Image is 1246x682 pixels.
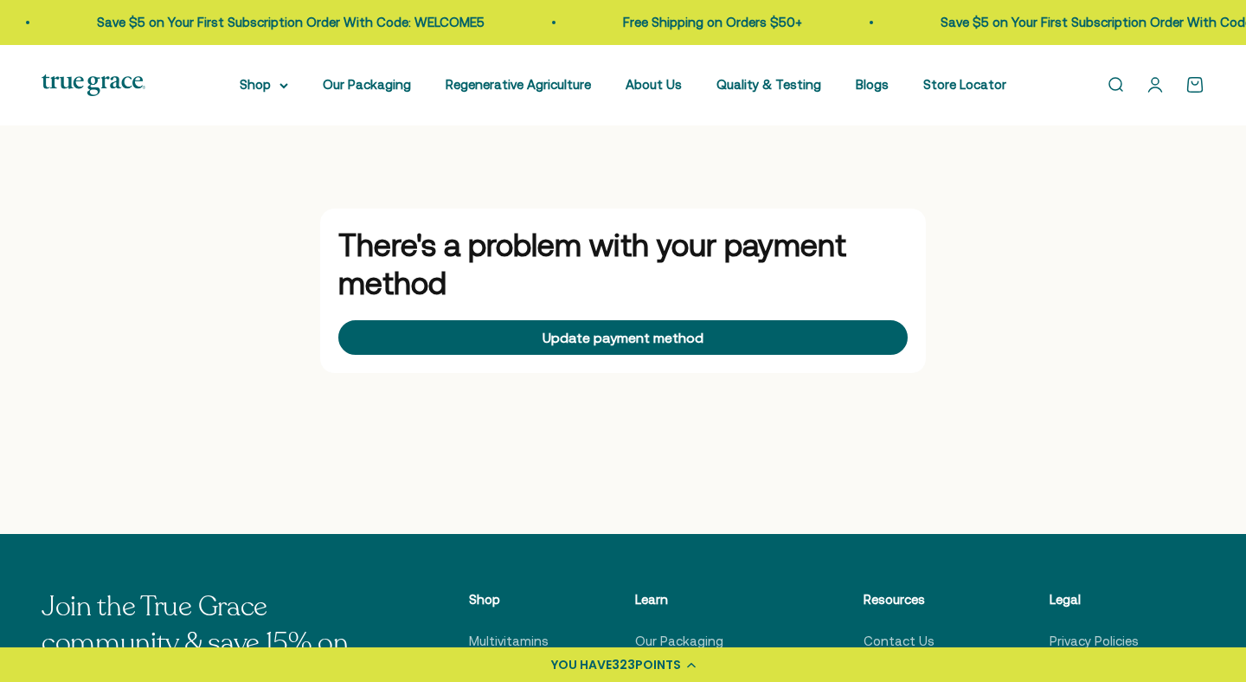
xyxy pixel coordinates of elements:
a: Our Packaging [323,77,411,92]
p: Legal [1050,589,1170,610]
p: Shop [469,589,552,610]
span: There's a problem with your payment method [338,228,846,301]
div: Update payment method [543,331,703,344]
button: Update payment method [338,320,908,355]
a: Contact Us [864,631,934,652]
span: POINTS [635,656,681,673]
a: Free Shipping on Orders $50+ [623,15,802,29]
a: Regenerative Agriculture [446,77,591,92]
a: Privacy Policies [1050,631,1139,652]
span: YOU HAVE [551,656,612,673]
a: Quality & Testing [716,77,821,92]
a: Blogs [856,77,889,92]
summary: Shop [240,74,288,95]
p: Resources [864,589,967,610]
p: Learn [635,589,780,610]
a: Multivitamins [469,631,549,652]
a: About Us [626,77,682,92]
span: 323 [612,656,635,673]
a: Store Locator [923,77,1006,92]
p: Save $5 on Your First Subscription Order With Code: WELCOME5 [97,12,485,33]
a: Our Packaging [635,631,723,652]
